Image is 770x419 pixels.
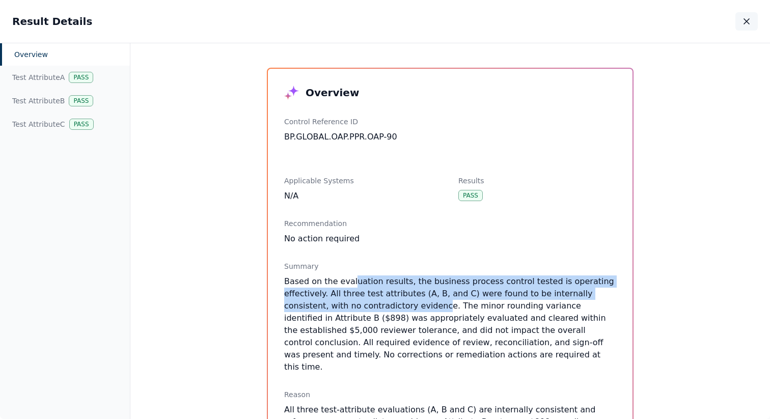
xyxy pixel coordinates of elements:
div: Pass [69,95,93,106]
div: Reason [284,389,616,400]
div: Control Reference ID [284,117,442,127]
h3: Overview [306,86,359,100]
div: Pass [458,190,483,201]
div: No action required [284,233,616,245]
div: Pass [69,72,93,83]
h2: Result Details [12,14,92,29]
div: Summary [284,261,616,271]
div: Results [458,176,616,186]
div: BP.GLOBAL.OAP.PPR.OAP-90 [284,131,442,143]
p: Based on the evaluation results, the business process control tested is operating effectively. Al... [284,275,616,373]
div: Recommendation [284,218,616,229]
div: Pass [69,119,94,130]
div: N/A [284,190,442,202]
div: Applicable Systems [284,176,442,186]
